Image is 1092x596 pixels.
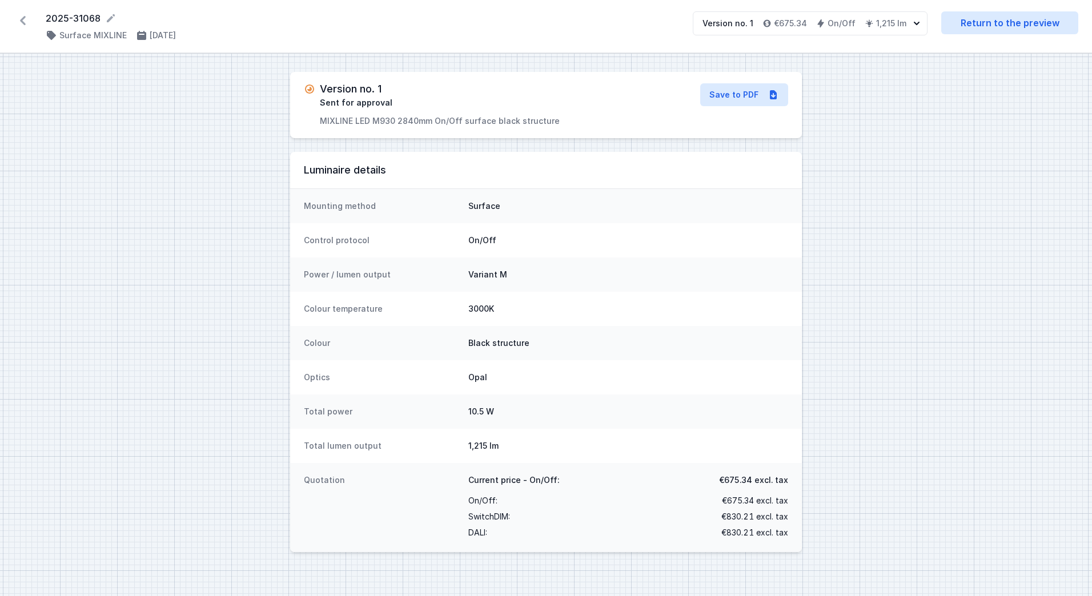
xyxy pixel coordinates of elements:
button: Rename project [105,13,117,24]
span: €675.34 excl. tax [719,474,788,486]
dt: Total lumen output [304,440,459,452]
dd: On/Off [468,235,788,246]
p: MIXLINE LED M930 2840mm On/Off surface black structure [320,115,560,127]
h4: Surface MIXLINE [59,30,127,41]
dt: Power / lumen output [304,269,459,280]
dd: Variant M [468,269,788,280]
dt: Quotation [304,474,459,541]
dd: 1,215 lm [468,440,788,452]
dd: 3000K [468,303,788,315]
dt: Mounting method [304,200,459,212]
span: €675.34 excl. tax [722,493,788,509]
h4: [DATE] [150,30,176,41]
span: On/Off : [468,493,497,509]
h4: On/Off [828,18,856,29]
dd: Black structure [468,337,788,349]
div: Version no. 1 [702,18,753,29]
dd: 10.5 W [468,406,788,417]
h4: 1,215 lm [876,18,906,29]
dt: Optics [304,372,459,383]
span: €830.21 excl. tax [721,509,788,525]
dt: Colour temperature [304,303,459,315]
span: Sent for approval [320,97,392,108]
dd: Opal [468,372,788,383]
h3: Version no. 1 [320,83,382,95]
img: pending.svg [304,83,315,95]
span: DALI : [468,525,487,541]
span: SwitchDIM : [468,509,510,525]
h3: Luminaire details [304,163,788,177]
h4: €675.34 [774,18,807,29]
a: Return to the preview [941,11,1078,34]
dd: Surface [468,200,788,212]
button: Version no. 1€675.34On/Off1,215 lm [693,11,928,35]
a: Save to PDF [700,83,788,106]
dt: Control protocol [304,235,459,246]
form: 2025-31068 [46,11,679,25]
dt: Colour [304,337,459,349]
span: €830.21 excl. tax [721,525,788,541]
span: Current price - On/Off: [468,474,560,486]
dt: Total power [304,406,459,417]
